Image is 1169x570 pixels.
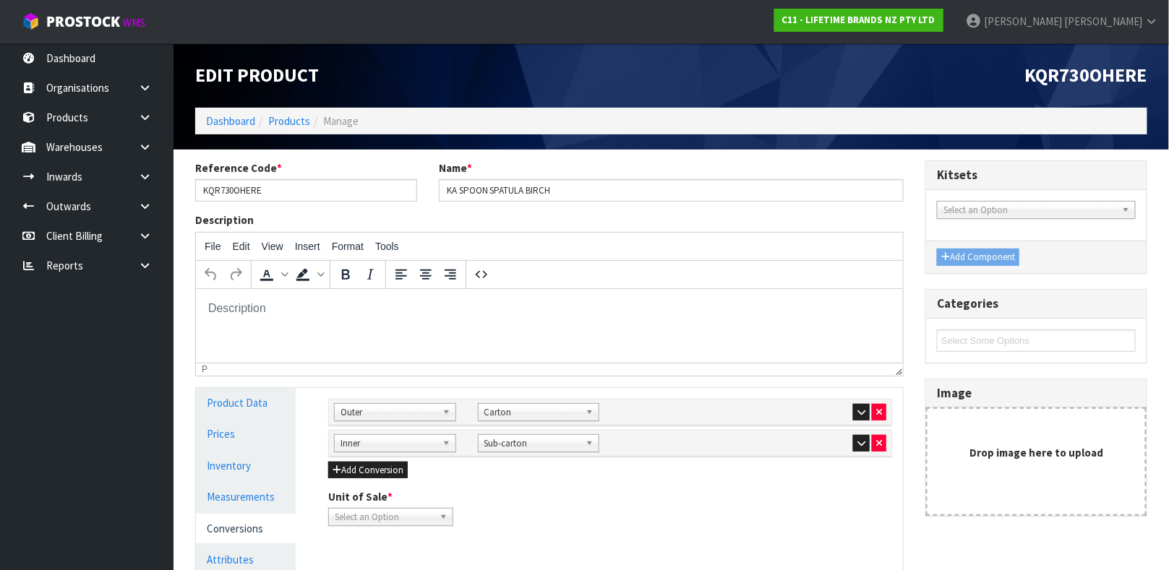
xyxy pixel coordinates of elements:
[254,262,291,287] div: Text color
[891,363,904,376] div: Resize
[439,179,904,202] input: Name
[984,14,1062,28] span: [PERSON_NAME]
[774,9,943,32] a: C11 - LIFETIME BRANDS NZ PTY LTD
[195,212,254,228] label: Description
[484,435,581,452] span: Sub-carton
[196,482,296,511] a: Measurements
[341,404,437,421] span: Outer
[341,435,437,452] span: Inner
[196,388,296,418] a: Product Data
[469,262,494,287] button: Source code
[943,202,1116,219] span: Select an Option
[782,14,935,26] strong: C11 - LIFETIME BRANDS NZ PTY LTD
[937,249,1019,266] button: Add Component
[46,12,120,31] span: ProStock
[1064,14,1142,28] span: [PERSON_NAME]
[389,262,414,287] button: Align left
[439,160,472,176] label: Name
[328,462,408,479] button: Add Conversion
[295,241,320,252] span: Insert
[205,241,221,252] span: File
[196,289,903,363] iframe: Rich Text Area. Press ALT-0 for help.
[333,262,358,287] button: Bold
[202,364,207,374] div: p
[937,387,1136,400] h3: Image
[262,241,283,252] span: View
[196,451,296,480] a: Inventory
[22,12,40,30] img: cube-alt.png
[375,241,399,252] span: Tools
[328,489,393,504] label: Unit of Sale
[195,63,319,87] span: Edit Product
[937,297,1136,311] h3: Categories
[323,114,359,128] span: Manage
[969,446,1103,459] strong: Drop image here to upload
[196,514,296,543] a: Conversions
[223,262,248,287] button: Redo
[484,404,581,421] span: Carton
[291,262,327,287] div: Background color
[196,419,296,449] a: Prices
[199,262,223,287] button: Undo
[937,168,1136,182] h3: Kitsets
[195,179,417,202] input: Reference Code
[335,509,434,526] span: Select an Option
[358,262,382,287] button: Italic
[233,241,250,252] span: Edit
[123,16,145,30] small: WMS
[206,114,255,128] a: Dashboard
[332,241,364,252] span: Format
[414,262,438,287] button: Align center
[268,114,310,128] a: Products
[1025,63,1147,87] span: KQR730OHERE
[195,160,282,176] label: Reference Code
[438,262,463,287] button: Align right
